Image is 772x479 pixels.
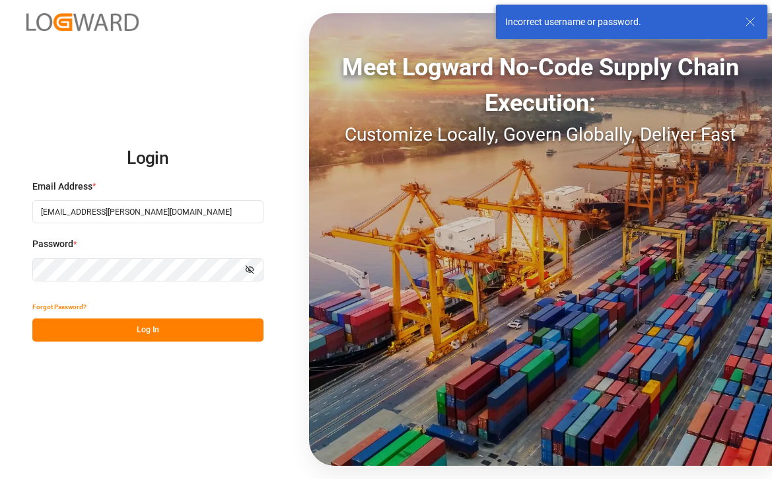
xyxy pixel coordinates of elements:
[32,180,92,194] span: Email Address
[309,50,772,121] div: Meet Logward No-Code Supply Chain Execution:
[32,137,263,180] h2: Login
[32,237,73,251] span: Password
[309,121,772,149] div: Customize Locally, Govern Globally, Deliver Fast
[505,15,732,29] div: Incorrect username or password.
[32,295,87,318] button: Forgot Password?
[32,318,263,342] button: Log In
[26,13,139,31] img: Logward_new_orange.png
[32,200,263,223] input: Enter your email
